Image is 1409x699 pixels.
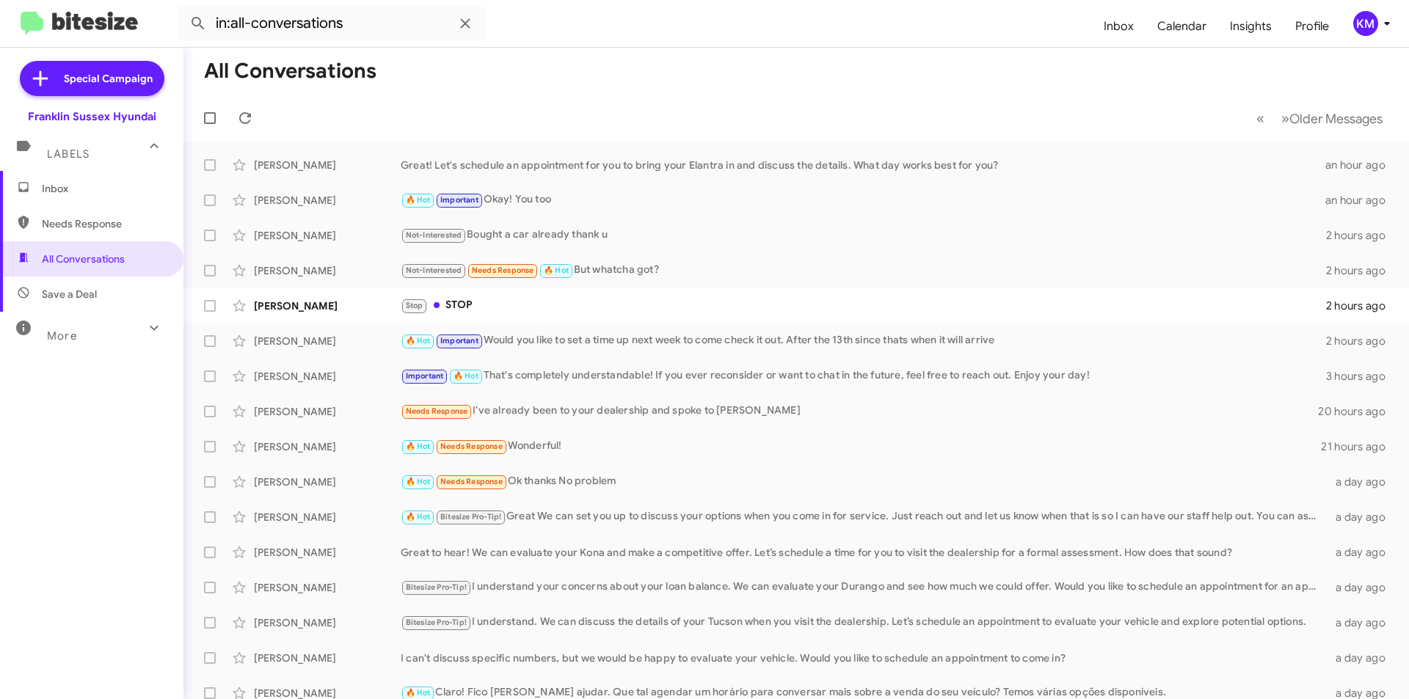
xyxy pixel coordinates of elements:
[401,262,1326,279] div: But whatcha got?
[401,332,1326,349] div: Would you like to set a time up next week to come check it out. After the 13th since thats when i...
[254,299,401,313] div: [PERSON_NAME]
[1341,11,1393,36] button: KM
[401,367,1326,384] div: That's completely understandable! If you ever reconsider or want to chat in the future, feel free...
[401,438,1321,455] div: Wonderful!
[204,59,376,83] h1: All Conversations
[406,582,467,592] span: Bitesize Pro-Tip!
[440,512,501,521] span: Bitesize Pro-Tip!
[401,158,1325,172] div: Great! Let's schedule an appointment for you to bring your Elantra in and discuss the details. Wh...
[406,230,462,240] span: Not-Interested
[440,336,478,345] span: Important
[406,618,467,627] span: Bitesize Pro-Tip!
[406,477,431,486] span: 🔥 Hot
[1326,263,1397,278] div: 2 hours ago
[440,442,503,451] span: Needs Response
[401,227,1326,244] div: Bought a car already thank u
[1325,193,1397,208] div: an hour ago
[472,266,534,275] span: Needs Response
[254,404,401,419] div: [PERSON_NAME]
[254,263,401,278] div: [PERSON_NAME]
[401,473,1327,490] div: Ok thanks No problem
[254,334,401,348] div: [PERSON_NAME]
[401,191,1325,208] div: Okay! You too
[28,109,156,124] div: Franklin Sussex Hyundai
[254,651,401,665] div: [PERSON_NAME]
[1146,5,1218,48] a: Calendar
[401,579,1327,596] div: I understand your concerns about your loan balance. We can evaluate your Durango and see how much...
[1326,299,1397,313] div: 2 hours ago
[1327,545,1397,560] div: a day ago
[1327,580,1397,595] div: a day ago
[254,615,401,630] div: [PERSON_NAME]
[1327,615,1397,630] div: a day ago
[254,193,401,208] div: [PERSON_NAME]
[406,336,431,345] span: 🔥 Hot
[1284,5,1341,48] a: Profile
[1327,510,1397,524] div: a day ago
[20,61,164,96] a: Special Campaign
[406,301,423,310] span: Stop
[254,158,401,172] div: [PERSON_NAME]
[406,442,431,451] span: 🔥 Hot
[42,181,167,196] span: Inbox
[401,508,1327,525] div: Great We can set you up to discuss your options when you come in for service. Just reach out and ...
[1281,109,1289,128] span: »
[454,371,478,381] span: 🔥 Hot
[1289,111,1383,127] span: Older Messages
[401,403,1318,420] div: I've already been to your dealership and spoke to [PERSON_NAME]
[401,614,1327,631] div: I understand. We can discuss the details of your Tucson when you visit the dealership. Let’s sche...
[1326,228,1397,243] div: 2 hours ago
[1326,369,1397,384] div: 3 hours ago
[1327,651,1397,665] div: a day ago
[1218,5,1284,48] a: Insights
[401,651,1327,665] div: I can't discuss specific numbers, but we would be happy to evaluate your vehicle. Would you like ...
[406,512,431,521] span: 🔥 Hot
[1273,103,1391,133] button: Next
[1326,334,1397,348] div: 2 hours ago
[254,439,401,454] div: [PERSON_NAME]
[1256,109,1264,128] span: «
[254,369,401,384] div: [PERSON_NAME]
[1248,103,1391,133] nav: Page navigation example
[42,287,97,301] span: Save a Deal
[254,228,401,243] div: [PERSON_NAME]
[1353,11,1378,36] div: KM
[406,688,431,698] span: 🔥 Hot
[406,371,444,381] span: Important
[64,71,153,86] span: Special Campaign
[1318,404,1397,419] div: 20 hours ago
[42,216,167,231] span: Needs Response
[254,545,401,560] div: [PERSON_NAME]
[178,6,486,41] input: Search
[401,297,1326,314] div: STOP
[1321,439,1397,454] div: 21 hours ago
[1325,158,1397,172] div: an hour ago
[254,510,401,524] div: [PERSON_NAME]
[254,580,401,595] div: [PERSON_NAME]
[544,266,569,275] span: 🔥 Hot
[406,195,431,205] span: 🔥 Hot
[440,195,478,205] span: Important
[406,266,462,275] span: Not-Interested
[1092,5,1146,48] a: Inbox
[401,545,1327,560] div: Great to hear! We can evaluate your Kona and make a competitive offer. Let’s schedule a time for ...
[42,252,125,266] span: All Conversations
[47,147,90,161] span: Labels
[1248,103,1273,133] button: Previous
[254,475,401,489] div: [PERSON_NAME]
[47,329,77,343] span: More
[440,477,503,486] span: Needs Response
[406,406,468,416] span: Needs Response
[1327,475,1397,489] div: a day ago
